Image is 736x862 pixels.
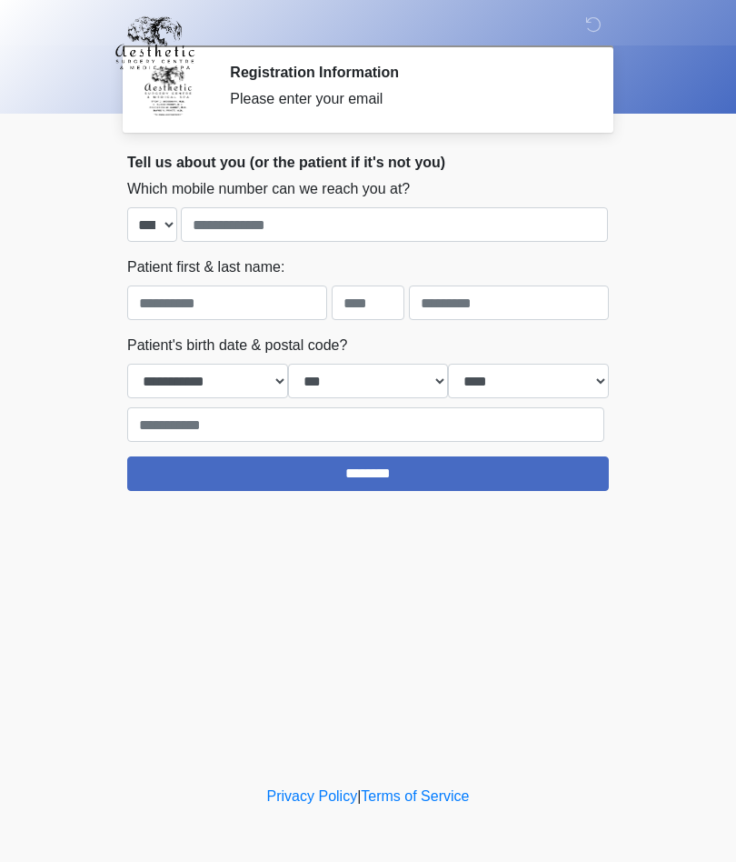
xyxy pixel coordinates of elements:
[127,154,609,171] h2: Tell us about you (or the patient if it's not you)
[361,788,469,804] a: Terms of Service
[127,335,347,356] label: Patient's birth date & postal code?
[357,788,361,804] a: |
[267,788,358,804] a: Privacy Policy
[109,14,201,72] img: Aesthetic Surgery Centre, PLLC Logo
[127,256,284,278] label: Patient first & last name:
[141,64,195,118] img: Agent Avatar
[127,178,410,200] label: Which mobile number can we reach you at?
[230,88,582,110] div: Please enter your email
